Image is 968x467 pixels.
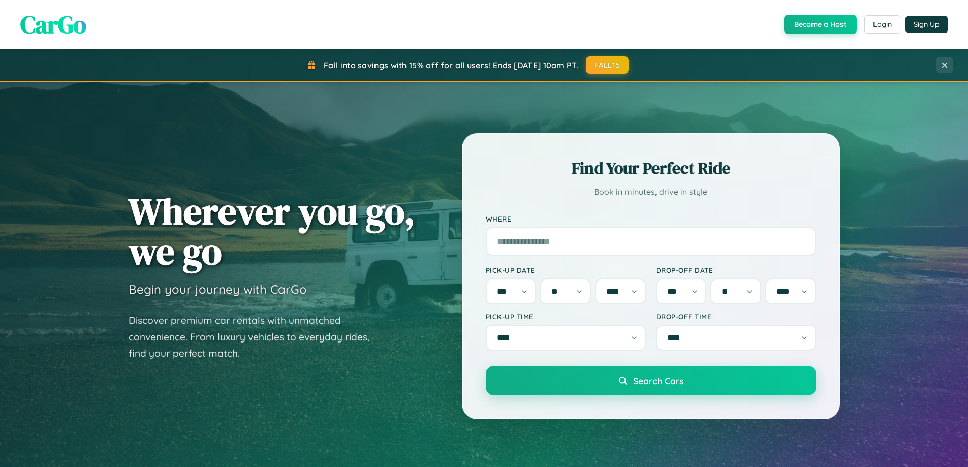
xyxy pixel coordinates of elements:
button: FALL15 [586,56,629,74]
span: Fall into savings with 15% off for all users! Ends [DATE] 10am PT. [324,60,578,70]
button: Become a Host [784,15,857,34]
span: CarGo [20,8,86,41]
label: Pick-up Time [486,312,646,321]
p: Book in minutes, drive in style [486,184,816,199]
h3: Begin your journey with CarGo [129,282,307,297]
p: Discover premium car rentals with unmatched convenience. From luxury vehicles to everyday rides, ... [129,312,383,362]
button: Sign Up [905,16,948,33]
h1: Wherever you go, we go [129,191,415,271]
label: Where [486,214,816,223]
button: Login [864,15,900,34]
label: Pick-up Date [486,266,646,274]
span: Search Cars [633,375,683,386]
label: Drop-off Time [656,312,816,321]
h2: Find Your Perfect Ride [486,157,816,179]
button: Search Cars [486,366,816,395]
label: Drop-off Date [656,266,816,274]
